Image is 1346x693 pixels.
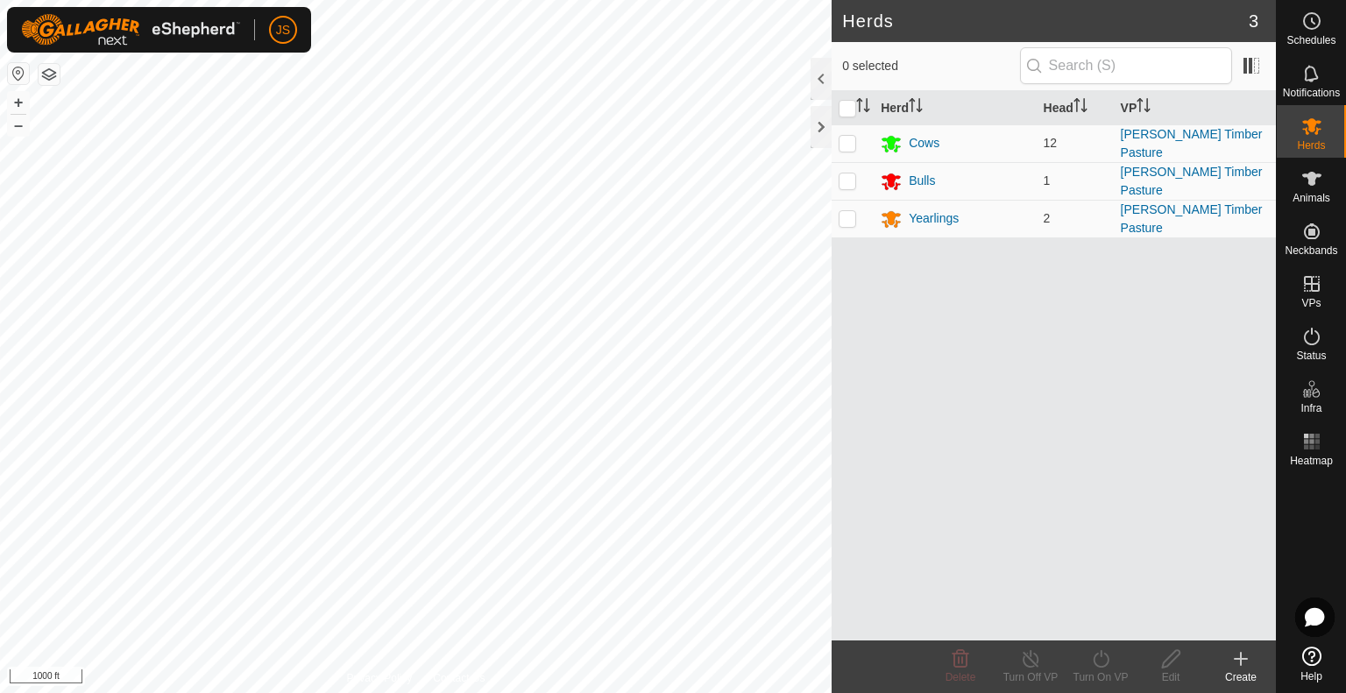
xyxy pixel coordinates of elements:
[1285,245,1337,256] span: Neckbands
[8,92,29,113] button: +
[1296,350,1326,361] span: Status
[8,115,29,136] button: –
[8,63,29,84] button: Reset Map
[1283,88,1340,98] span: Notifications
[1044,136,1058,150] span: 12
[995,669,1066,685] div: Turn Off VP
[909,101,923,115] p-sorticon: Activate to sort
[1121,127,1263,159] a: [PERSON_NAME] Timber Pasture
[1301,298,1321,308] span: VPs
[842,11,1249,32] h2: Herds
[433,670,485,686] a: Contact Us
[1286,35,1335,46] span: Schedules
[1073,101,1087,115] p-sorticon: Activate to sort
[1136,669,1206,685] div: Edit
[1206,669,1276,685] div: Create
[1277,640,1346,689] a: Help
[909,209,959,228] div: Yearlings
[1293,193,1330,203] span: Animals
[21,14,240,46] img: Gallagher Logo
[909,172,935,190] div: Bulls
[1044,211,1051,225] span: 2
[1121,165,1263,197] a: [PERSON_NAME] Timber Pasture
[1137,101,1151,115] p-sorticon: Activate to sort
[276,21,290,39] span: JS
[1300,403,1321,414] span: Infra
[1114,91,1276,125] th: VP
[1066,669,1136,685] div: Turn On VP
[39,64,60,85] button: Map Layers
[347,670,413,686] a: Privacy Policy
[874,91,1036,125] th: Herd
[946,671,976,683] span: Delete
[1020,47,1232,84] input: Search (S)
[1037,91,1114,125] th: Head
[856,101,870,115] p-sorticon: Activate to sort
[1121,202,1263,235] a: [PERSON_NAME] Timber Pasture
[842,57,1019,75] span: 0 selected
[1249,8,1258,34] span: 3
[909,134,939,152] div: Cows
[1297,140,1325,151] span: Herds
[1044,173,1051,187] span: 1
[1300,671,1322,682] span: Help
[1290,456,1333,466] span: Heatmap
